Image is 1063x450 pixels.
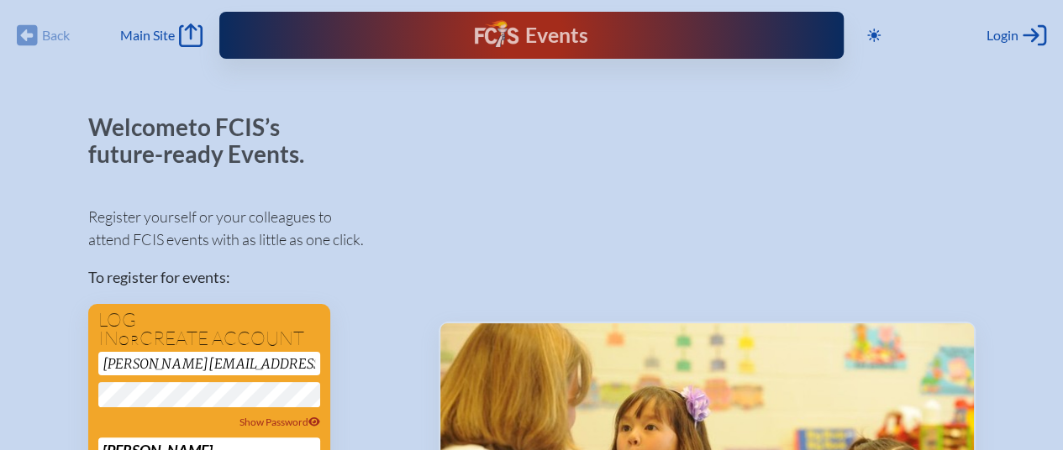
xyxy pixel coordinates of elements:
a: Main Site [120,24,203,47]
h1: Log in create account [98,311,320,348]
span: or [118,332,139,348]
input: Email [98,352,320,375]
span: Login [987,27,1018,44]
div: FCIS Events — Future ready [403,20,661,50]
span: Main Site [120,27,175,44]
p: To register for events: [88,266,412,289]
span: Show Password [239,416,320,428]
p: Register yourself or your colleagues to attend FCIS events with as little as one click. [88,206,412,251]
p: Welcome to FCIS’s future-ready Events. [88,114,324,167]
